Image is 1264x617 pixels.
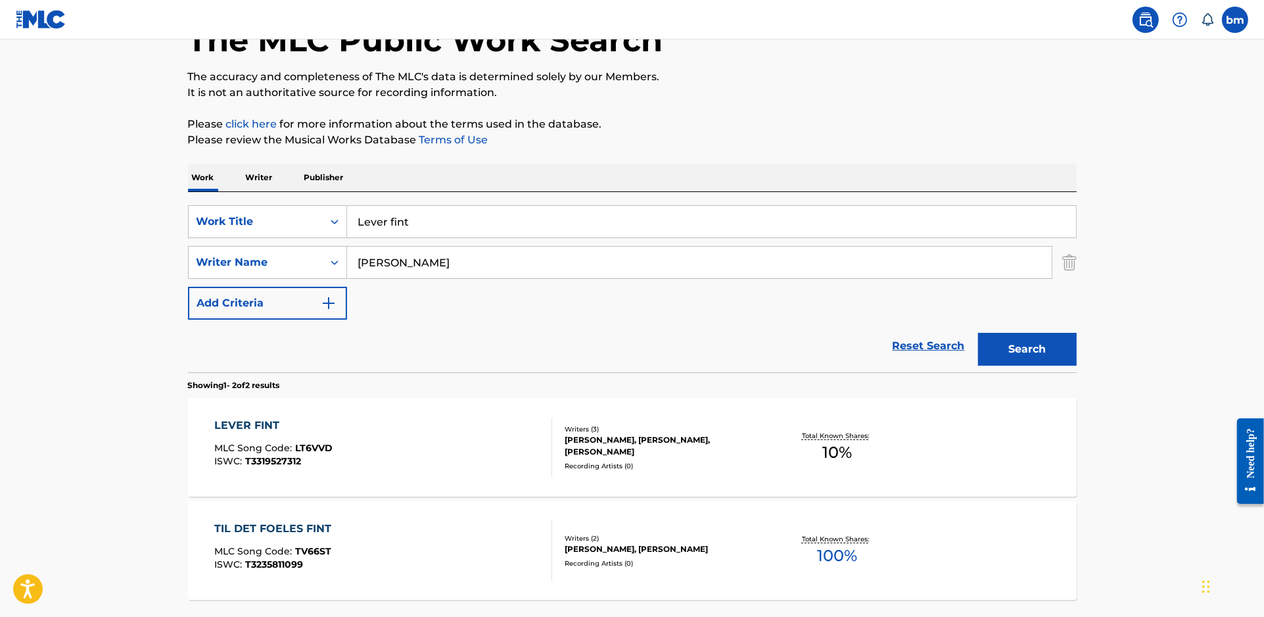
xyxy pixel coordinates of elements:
span: 10 % [822,441,852,464]
span: MLC Song Code : [214,442,295,454]
iframe: Chat Widget [1198,554,1264,617]
h1: The MLC Public Work Search [188,20,663,60]
a: TIL DET FOELES FINTMLC Song Code:TV66STISWC:T3235811099Writers (2)[PERSON_NAME], [PERSON_NAME]Rec... [188,501,1077,600]
p: Total Known Shares: [802,431,872,441]
img: Delete Criterion [1062,246,1077,279]
iframe: Resource Center [1227,408,1264,514]
span: MLC Song Code : [214,545,295,557]
div: Notifications [1201,13,1214,26]
p: Please for more information about the terms used in the database. [188,116,1077,132]
p: Writer [242,164,277,191]
div: Writers ( 2 ) [565,533,763,543]
span: T3319527312 [245,455,301,467]
p: Work [188,164,218,191]
img: MLC Logo [16,10,66,29]
form: Search Form [188,205,1077,372]
p: Publisher [300,164,348,191]
div: TIL DET FOELES FINT [214,521,338,537]
span: TV66ST [295,545,331,557]
div: Recording Artists ( 0 ) [565,461,763,471]
div: Writers ( 3 ) [565,424,763,434]
span: T3235811099 [245,558,303,570]
button: Search [978,333,1077,366]
div: [PERSON_NAME], [PERSON_NAME] [565,543,763,555]
span: ISWC : [214,455,245,467]
span: 100 % [817,544,857,568]
a: Terms of Use [417,134,488,146]
a: LEVER FINTMLC Song Code:LT6VVDISWC:T3319527312Writers (3)[PERSON_NAME], [PERSON_NAME], [PERSON_NA... [188,398,1077,497]
div: Writer Name [197,255,315,270]
span: ISWC : [214,558,245,570]
button: Add Criteria [188,287,347,320]
a: click here [226,118,277,130]
div: LEVER FINT [214,418,333,433]
a: Reset Search [886,332,971,360]
p: Total Known Shares: [802,534,872,544]
div: Recording Artists ( 0 ) [565,558,763,568]
p: Please review the Musical Works Database [188,132,1077,148]
div: [PERSON_NAME], [PERSON_NAME], [PERSON_NAME] [565,434,763,458]
img: 9d2ae6d4665cec9f34b9.svg [321,295,337,311]
img: help [1172,12,1188,28]
div: User Menu [1222,7,1248,33]
p: Showing 1 - 2 of 2 results [188,380,280,391]
a: Public Search [1133,7,1159,33]
div: Help [1167,7,1193,33]
img: search [1138,12,1154,28]
div: Drag [1202,567,1210,606]
span: LT6VVD [295,442,333,454]
p: The accuracy and completeness of The MLC's data is determined solely by our Members. [188,69,1077,85]
p: It is not an authoritative source for recording information. [188,85,1077,101]
div: Work Title [197,214,315,230]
